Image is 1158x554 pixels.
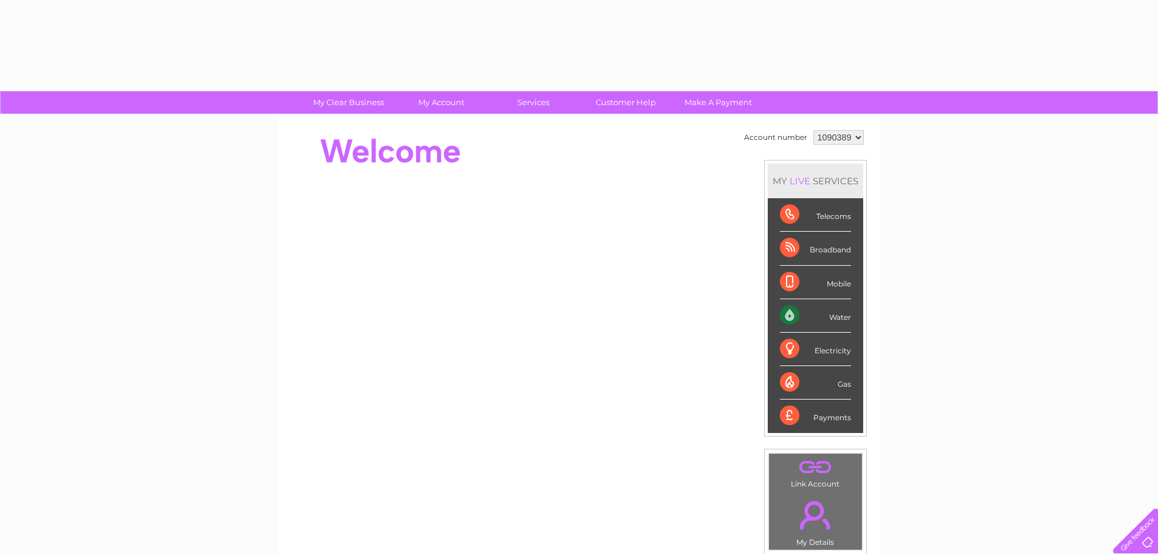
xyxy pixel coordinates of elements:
[772,494,859,536] a: .
[768,164,863,198] div: MY SERVICES
[772,457,859,478] a: .
[741,127,810,148] td: Account number
[780,299,851,333] div: Water
[483,91,584,114] a: Services
[780,333,851,366] div: Electricity
[768,453,863,491] td: Link Account
[780,232,851,265] div: Broadband
[787,175,813,187] div: LIVE
[780,198,851,232] div: Telecoms
[780,366,851,400] div: Gas
[298,91,399,114] a: My Clear Business
[668,91,768,114] a: Make A Payment
[576,91,676,114] a: Customer Help
[391,91,491,114] a: My Account
[780,400,851,432] div: Payments
[780,266,851,299] div: Mobile
[768,491,863,550] td: My Details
